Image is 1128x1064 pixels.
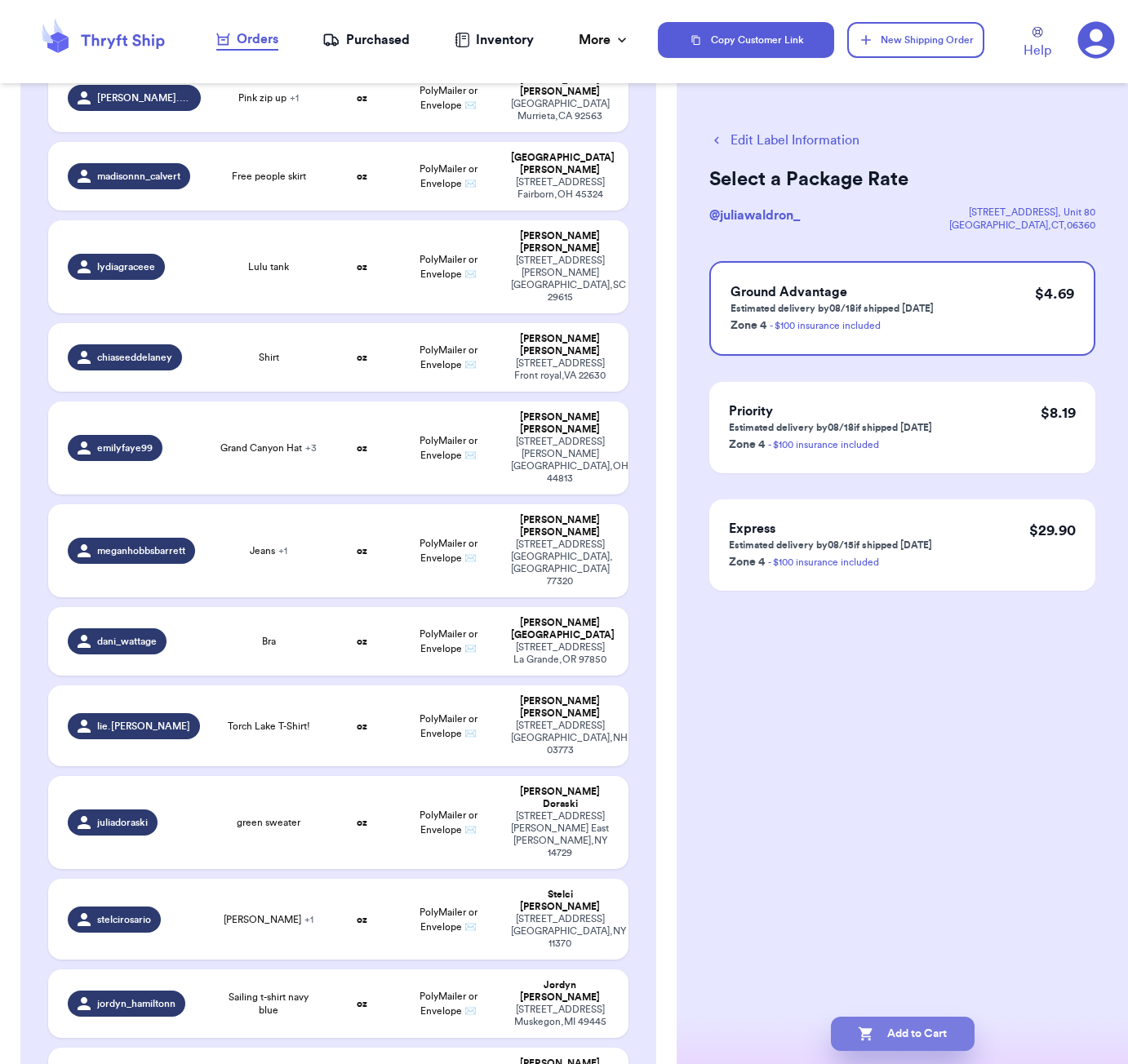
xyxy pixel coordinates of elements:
div: More [579,30,630,50]
span: PolyMailer or Envelope ✉️ [420,714,477,738]
p: $ 29.90 [1029,519,1076,542]
span: madisonnn_calvert [97,170,180,183]
span: Lulu tank [248,260,289,273]
span: Pink zip up [238,91,299,104]
div: [PERSON_NAME] Doraski [511,786,610,810]
button: Add to Cart [831,1017,975,1051]
span: + 1 [278,546,287,556]
span: Free people skirt [232,170,306,183]
button: Edit Label Information [709,131,859,150]
span: @ juliawaldron_ [709,209,800,222]
strong: oz [357,546,367,556]
span: Ground Advantage [731,286,847,299]
a: - $100 insurance included [770,321,881,330]
div: [STREET_ADDRESS][PERSON_NAME] [GEOGRAPHIC_DATA] , SC 29615 [511,255,610,304]
div: Jordyn [PERSON_NAME] [511,979,610,1004]
div: [PERSON_NAME] [PERSON_NAME] [511,411,610,436]
span: PolyMailer or Envelope ✉️ [420,255,477,279]
div: [STREET_ADDRESS] La Grande , OR 97850 [511,641,610,666]
span: Zone 4 [731,320,766,331]
a: Purchased [322,30,410,50]
span: + 1 [290,93,299,103]
a: - $100 insurance included [768,440,879,450]
div: [STREET_ADDRESS] Front royal , VA 22630 [511,357,610,382]
a: Orders [216,29,278,51]
span: Grand Canyon Hat [220,441,317,454]
span: lydiagraceee [97,260,155,273]
div: Orders [216,29,278,49]
span: green sweater [237,816,300,829]
p: $ 8.19 [1041,401,1076,424]
div: Stelci [PERSON_NAME] [511,889,610,913]
span: Priority [729,405,773,418]
span: Shirt [259,351,279,364]
div: [GEOGRAPHIC_DATA] Murrieta , CA 92563 [511,98,610,122]
strong: oz [357,818,367,827]
p: Estimated delivery by 08/18 if shipped [DATE] [731,302,934,315]
span: PolyMailer or Envelope ✉️ [420,164,477,188]
strong: oz [357,721,367,731]
a: Inventory [455,30,534,50]
span: dani_wattage [97,635,157,648]
div: [STREET_ADDRESS] [GEOGRAPHIC_DATA] , NY 11370 [511,913,610,950]
span: Jeans [250,544,287,557]
span: juliadoraski [97,816,148,829]
button: New Shipping Order [847,22,984,58]
strong: oz [357,443,367,453]
span: PolyMailer or Envelope ✉️ [420,436,477,460]
strong: oz [357,262,367,272]
span: PolyMailer or Envelope ✉️ [420,991,477,1016]
div: [STREET_ADDRESS][PERSON_NAME] East [PERSON_NAME] , NY 14729 [511,810,610,859]
span: chiaseeddelaney [97,351,172,364]
p: Estimated delivery by 08/15 if shipped [DATE] [729,539,932,552]
div: [STREET_ADDRESS] [GEOGRAPHIC_DATA] , [GEOGRAPHIC_DATA] 77320 [511,539,610,587]
span: lie.[PERSON_NAME] [97,720,190,733]
a: Help [1024,27,1051,60]
p: $ 4.69 [1035,282,1074,305]
span: Zone 4 [729,556,765,568]
span: Torch Lake T-Shirt! [228,720,310,733]
div: [PERSON_NAME] [PERSON_NAME] [511,695,610,720]
p: Estimated delivery by 08/18 if shipped [DATE] [729,421,932,434]
span: [PERSON_NAME].[PERSON_NAME] [97,91,191,104]
div: [PERSON_NAME] [GEOGRAPHIC_DATA] [511,617,610,641]
strong: oz [357,352,367,362]
span: Bra [262,635,276,648]
div: [GEOGRAPHIC_DATA] , CT , 06360 [949,219,1095,232]
span: [PERSON_NAME] [224,913,313,926]
span: Sailing t-shirt navy blue [220,991,317,1017]
strong: oz [357,171,367,181]
h2: Select a Package Rate [709,166,1095,193]
div: [STREET_ADDRESS] , Unit 80 [949,206,1095,219]
span: PolyMailer or Envelope ✉️ [420,86,477,110]
button: Copy Customer Link [658,22,834,58]
span: Zone 4 [729,439,765,450]
strong: oz [357,636,367,646]
span: emilyfaye99 [97,441,153,454]
span: Express [729,522,775,535]
div: [STREET_ADDRESS] Muskegon , MI 49445 [511,1004,610,1028]
div: [PERSON_NAME] [PERSON_NAME] [511,333,610,357]
span: PolyMailer or Envelope ✉️ [420,810,477,835]
span: meganhobbsbarrett [97,544,185,557]
div: [STREET_ADDRESS][PERSON_NAME] [GEOGRAPHIC_DATA] , OH 44813 [511,436,610,485]
strong: oz [357,915,367,924]
div: [STREET_ADDRESS] Fairborn , OH 45324 [511,176,610,201]
div: [PERSON_NAME] [PERSON_NAME] [511,73,610,98]
strong: oz [357,999,367,1009]
span: Help [1024,41,1051,60]
span: PolyMailer or Envelope ✉️ [420,629,477,654]
div: [PERSON_NAME] [PERSON_NAME] [511,230,610,255]
a: - $100 insurance included [768,557,879,567]
span: PolyMailer or Envelope ✉️ [420,539,477,563]
strong: oz [357,93,367,103]
span: PolyMailer or Envelope ✉️ [420,345,477,370]
span: + 1 [304,915,313,924]
span: jordyn_hamiltonn [97,997,175,1010]
div: [GEOGRAPHIC_DATA] [PERSON_NAME] [511,152,610,176]
span: + 3 [305,443,317,453]
div: [STREET_ADDRESS] [GEOGRAPHIC_DATA] , NH 03773 [511,720,610,756]
span: PolyMailer or Envelope ✉️ [420,907,477,932]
